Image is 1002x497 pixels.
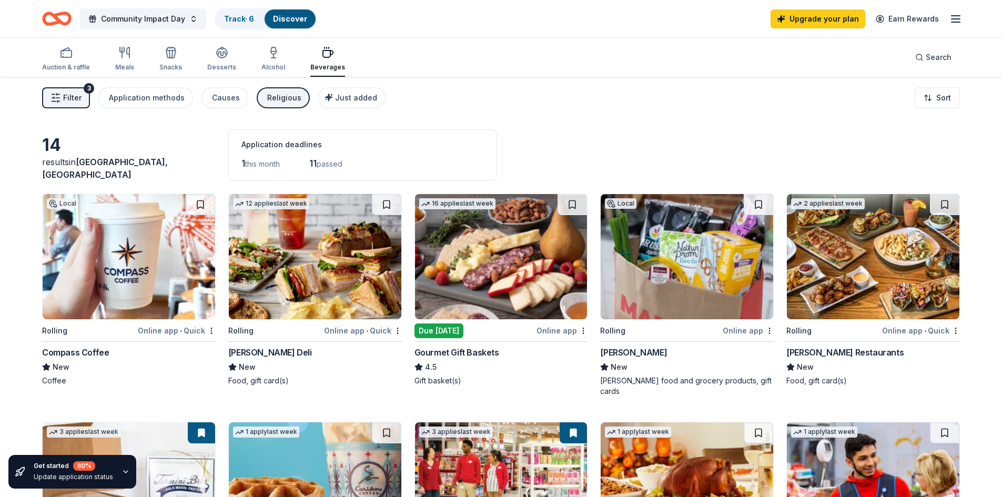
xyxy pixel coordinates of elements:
button: Beverages [310,42,345,77]
button: Application methods [98,87,193,108]
div: Gourmet Gift Baskets [414,346,499,359]
span: in [42,157,168,180]
span: • [924,327,926,335]
div: 2 applies last week [791,198,865,209]
button: Meals [115,42,134,77]
button: Community Impact Day [80,8,206,29]
div: Online app Quick [324,324,402,337]
div: Local [605,198,636,209]
button: Religious [257,87,310,108]
a: Home [42,6,72,31]
button: Just added [318,87,386,108]
a: Track· 6 [224,14,254,23]
div: Coffee [42,376,216,386]
div: 16 applies last week [419,198,495,209]
div: [PERSON_NAME] food and grocery products, gift cards [600,376,774,397]
span: 11 [309,158,317,169]
div: Due [DATE] [414,323,463,338]
div: Causes [212,92,240,104]
div: Food, gift card(s) [228,376,402,386]
div: results [42,156,216,181]
div: Online app Quick [138,324,216,337]
a: Image for Compass CoffeeLocalRollingOnline app•QuickCompass CoffeeNewCoffee [42,194,216,386]
span: passed [317,159,342,168]
span: Sort [936,92,951,104]
div: Snacks [159,63,182,72]
div: Beverages [310,63,345,72]
button: Sort [915,87,960,108]
span: Just added [335,93,377,102]
div: 80 % [73,461,95,471]
div: Get started [34,461,113,471]
span: New [611,361,627,373]
a: Image for Thompson Restaurants2 applieslast weekRollingOnline app•Quick[PERSON_NAME] RestaurantsN... [786,194,960,386]
button: Causes [201,87,248,108]
div: [PERSON_NAME] [600,346,667,359]
div: Local [47,198,78,209]
span: 1 [241,158,245,169]
img: Image for Thompson Restaurants [787,194,959,319]
div: Rolling [42,324,67,337]
div: 3 [84,83,94,94]
button: Filter3 [42,87,90,108]
div: [PERSON_NAME] Restaurants [786,346,904,359]
img: Image for Compass Coffee [43,194,215,319]
div: Religious [267,92,301,104]
a: Image for MARTIN'SLocalRollingOnline app[PERSON_NAME]New[PERSON_NAME] food and grocery products, ... [600,194,774,397]
div: 1 apply last week [233,427,299,438]
div: 14 [42,135,216,156]
div: 1 apply last week [791,427,857,438]
div: Food, gift card(s) [786,376,960,386]
img: Image for Gourmet Gift Baskets [415,194,588,319]
div: Application methods [109,92,185,104]
span: 4.5 [425,361,437,373]
div: [PERSON_NAME] Deli [228,346,312,359]
a: Image for Gourmet Gift Baskets16 applieslast weekDue [DATE]Online appGourmet Gift Baskets4.5Gift ... [414,194,588,386]
a: Discover [273,14,307,23]
span: Search [926,51,952,64]
button: Track· 6Discover [215,8,317,29]
div: Gift basket(s) [414,376,588,386]
button: Auction & raffle [42,42,90,77]
span: New [239,361,256,373]
div: Online app [723,324,774,337]
button: Alcohol [261,42,285,77]
button: Search [907,47,960,68]
div: 12 applies last week [233,198,309,209]
div: Application deadlines [241,138,483,151]
div: Rolling [786,324,812,337]
div: Alcohol [261,63,285,72]
a: Upgrade your plan [771,9,865,28]
span: Filter [63,92,82,104]
span: this month [245,159,280,168]
div: Auction & raffle [42,63,90,72]
div: Desserts [207,63,236,72]
span: • [180,327,182,335]
div: Online app [537,324,588,337]
img: Image for MARTIN'S [601,194,773,319]
a: Earn Rewards [869,9,945,28]
div: 1 apply last week [605,427,671,438]
div: Rolling [228,324,254,337]
span: Community Impact Day [101,13,185,25]
div: Rolling [600,324,625,337]
div: Online app Quick [882,324,960,337]
span: • [366,327,368,335]
div: Compass Coffee [42,346,109,359]
span: New [53,361,69,373]
div: Meals [115,63,134,72]
button: Desserts [207,42,236,77]
button: Snacks [159,42,182,77]
a: Image for McAlister's Deli12 applieslast weekRollingOnline app•Quick[PERSON_NAME] DeliNewFood, gi... [228,194,402,386]
span: New [797,361,814,373]
div: Update application status [34,473,113,481]
img: Image for McAlister's Deli [229,194,401,319]
span: [GEOGRAPHIC_DATA], [GEOGRAPHIC_DATA] [42,157,168,180]
div: 3 applies last week [419,427,493,438]
div: 3 applies last week [47,427,120,438]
